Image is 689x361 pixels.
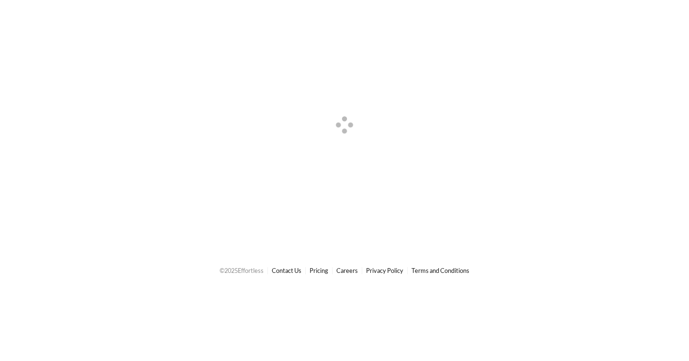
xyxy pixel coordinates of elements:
[336,267,358,274] a: Careers
[220,267,264,274] span: © 2025 Effortless
[411,267,469,274] a: Terms and Conditions
[272,267,301,274] a: Contact Us
[310,267,328,274] a: Pricing
[366,267,403,274] a: Privacy Policy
